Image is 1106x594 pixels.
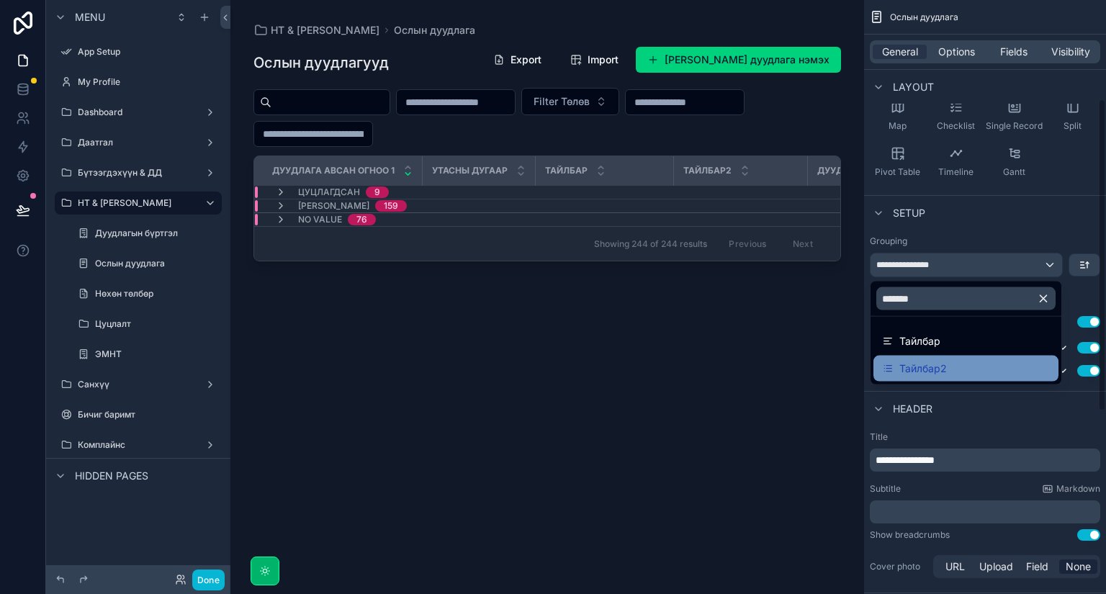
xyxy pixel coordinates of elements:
span: Тайлбар [545,165,588,176]
button: Import [559,47,630,73]
button: Export [482,47,553,73]
span: No value [298,214,342,225]
span: НТ & [PERSON_NAME] [271,23,379,37]
button: Select Button [521,88,619,115]
h1: Ослын дуудлагууд [253,53,389,73]
a: Ослын дуудлага [394,23,475,37]
span: Showing 244 of 244 results [594,238,707,250]
span: Цуцлагдсан [298,186,360,198]
span: Дуудлагын ID [817,165,886,176]
span: Тайлбар [899,333,940,350]
a: НТ & [PERSON_NAME] [253,23,379,37]
button: [PERSON_NAME] дуудлага нэмэх [636,47,841,73]
div: 9 [374,186,380,198]
span: Тайлбар2 [899,360,947,377]
span: Тайлбар2 [683,165,732,176]
span: Дуудлага авсан огноо 1 [272,165,395,176]
span: Filter Төлөв [534,94,590,109]
span: Import [588,53,619,67]
span: Утасны дугаар [432,165,508,176]
div: 76 [356,214,367,225]
span: [PERSON_NAME] [298,200,369,212]
div: 159 [384,200,398,212]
